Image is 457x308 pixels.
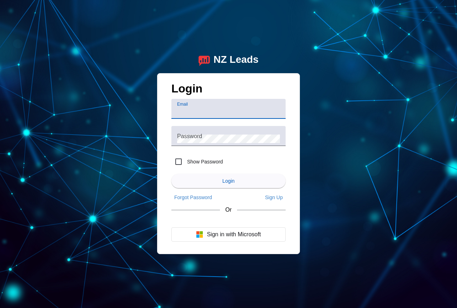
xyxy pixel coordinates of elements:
span: Forgot Password [174,195,212,200]
h1: Login [171,82,286,99]
span: Login [222,178,235,184]
div: NZ Leads [214,54,258,66]
mat-label: Password [177,133,202,139]
img: logo [199,54,210,66]
mat-label: Email [177,102,188,106]
button: Sign in with Microsoft [171,227,286,242]
a: logoNZ Leads [199,54,258,66]
img: Microsoft logo [196,231,203,238]
span: Or [225,207,232,213]
label: Show Password [186,158,223,165]
span: Sign Up [265,195,283,200]
button: Login [171,174,286,188]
